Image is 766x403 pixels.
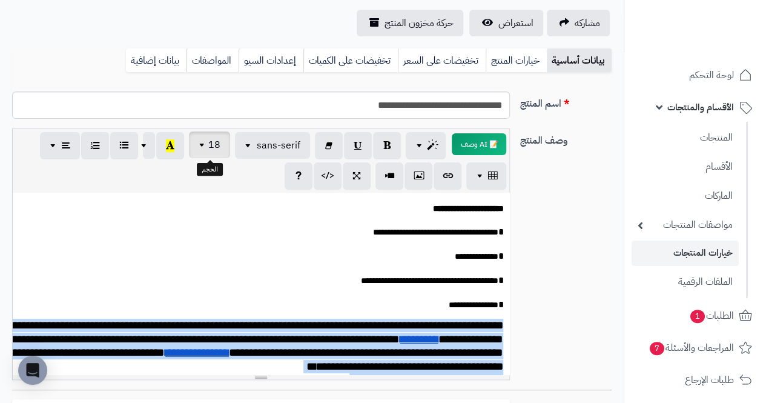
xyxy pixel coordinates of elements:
[685,371,734,388] span: طلبات الإرجاع
[385,16,454,30] span: حركة مخزون المنتج
[632,154,739,180] a: الأقسام
[632,269,739,295] a: الملفات الرقمية
[547,48,612,73] a: بيانات أساسية
[667,99,734,116] span: الأقسام والمنتجات
[357,10,463,36] a: حركة مخزون المنتج
[689,67,734,84] span: لوحة التحكم
[187,48,239,73] a: المواصفات
[515,128,616,148] label: وصف المنتج
[632,241,739,265] a: خيارات المنتجات
[239,48,303,73] a: إعدادات السيو
[235,132,310,159] button: sans-serif
[689,307,734,324] span: الطلبات
[398,48,486,73] a: تخفيضات على السعر
[189,132,230,158] button: 18
[303,48,398,73] a: تخفيضات على الكميات
[126,48,187,73] a: بيانات إضافية
[208,138,220,152] span: 18
[257,138,300,153] span: sans-serif
[632,125,739,151] a: المنتجات
[684,34,754,59] img: logo-2.png
[469,10,543,36] a: استعراض
[632,183,739,209] a: الماركات
[452,133,506,155] button: 📝 AI وصف
[575,16,600,30] span: مشاركه
[197,163,223,176] div: الحجم
[547,10,610,36] a: مشاركه
[632,333,759,362] a: المراجعات والأسئلة7
[632,212,739,238] a: مواصفات المنتجات
[515,92,616,111] label: اسم المنتج
[690,310,705,323] span: 1
[650,342,664,355] span: 7
[486,48,547,73] a: خيارات المنتج
[632,301,759,330] a: الطلبات1
[632,365,759,395] a: طلبات الإرجاع
[649,339,734,356] span: المراجعات والأسئلة
[498,16,533,30] span: استعراض
[632,61,759,90] a: لوحة التحكم
[18,356,47,385] div: Open Intercom Messenger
